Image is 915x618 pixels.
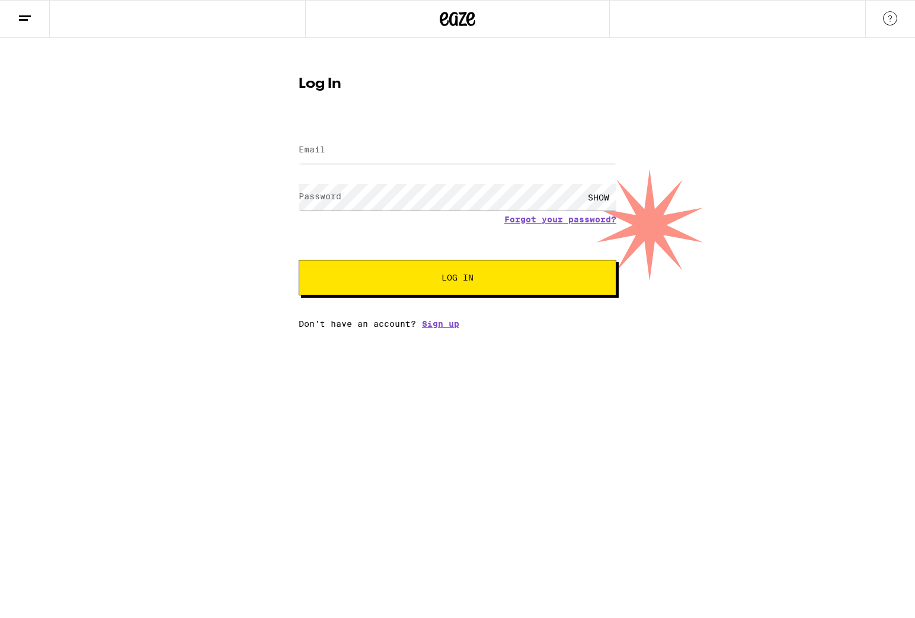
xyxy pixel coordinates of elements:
input: Email [299,137,616,164]
div: Don't have an account? [299,319,616,329]
label: Email [299,145,325,154]
h1: Log In [299,77,616,91]
div: SHOW [581,184,616,211]
label: Password [299,192,341,201]
button: Log In [299,260,616,295]
span: Log In [441,273,474,282]
a: Forgot your password? [504,215,616,224]
a: Sign up [422,319,459,329]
